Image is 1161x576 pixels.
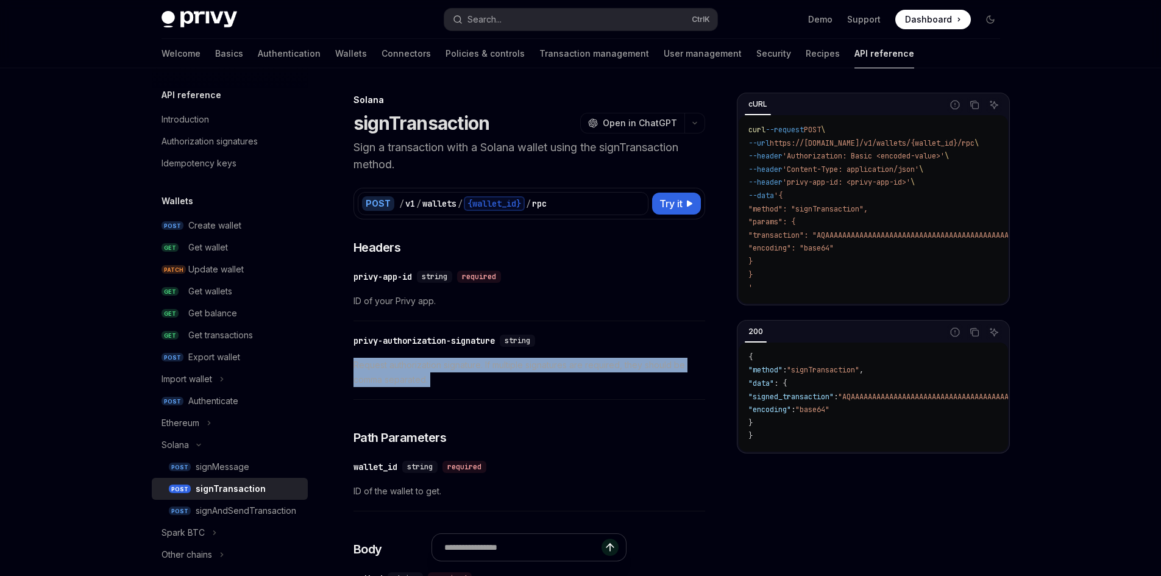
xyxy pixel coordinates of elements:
[162,287,179,296] span: GET
[162,265,186,274] span: PATCH
[188,306,237,321] div: Get balance
[748,138,770,148] span: --url
[152,500,308,522] a: POSTsignAndSendTransaction
[152,412,308,434] button: Toggle Ethereum section
[444,534,602,561] input: Ask a question...
[162,221,183,230] span: POST
[162,416,199,430] div: Ethereum
[162,88,221,102] h5: API reference
[791,405,795,414] span: :
[162,134,258,149] div: Authorization signatures
[399,197,404,210] div: /
[196,482,266,496] div: signTransaction
[945,151,949,161] span: \
[748,125,765,135] span: curl
[405,197,415,210] div: v1
[162,243,179,252] span: GET
[748,365,783,375] span: "method"
[152,215,308,236] a: POSTCreate wallet
[353,358,705,387] span: Request authorization signature. If multiple signatures are required, they should be comma separa...
[986,324,1002,340] button: Ask AI
[748,431,753,441] span: }
[745,324,767,339] div: 200
[808,13,833,26] a: Demo
[770,138,975,148] span: https://[DOMAIN_NAME]/v1/wallets/{wallet_id}/rpc
[748,405,791,414] span: "encoding"
[975,138,979,148] span: \
[602,539,619,556] button: Send message
[258,39,321,68] a: Authentication
[659,196,683,211] span: Try it
[188,328,253,343] div: Get transactions
[162,112,209,127] div: Introduction
[188,284,232,299] div: Get wallets
[152,130,308,152] a: Authorization signatures
[748,217,795,227] span: "params": {
[526,197,531,210] div: /
[353,484,705,499] span: ID of the wallet to get.
[162,194,193,208] h5: Wallets
[152,368,308,390] button: Toggle Import wallet section
[422,197,456,210] div: wallets
[967,324,982,340] button: Copy the contents from the code block
[152,258,308,280] a: PATCHUpdate wallet
[539,39,649,68] a: Transaction management
[442,461,486,473] div: required
[905,13,952,26] span: Dashboard
[353,294,705,308] span: ID of your Privy app.
[162,547,212,562] div: Other chains
[774,379,787,388] span: : {
[947,97,963,113] button: Report incorrect code
[162,156,236,171] div: Idempotency keys
[859,365,864,375] span: ,
[188,394,238,408] div: Authenticate
[505,336,530,346] span: string
[804,125,821,135] span: POST
[152,236,308,258] a: GETGet wallet
[152,324,308,346] a: GETGet transactions
[215,39,243,68] a: Basics
[353,94,705,106] div: Solana
[787,365,859,375] span: "signTransaction"
[353,429,447,446] span: Path Parameters
[162,39,201,68] a: Welcome
[407,462,433,472] span: string
[967,97,982,113] button: Copy the contents from the code block
[795,405,829,414] span: "base64"
[457,271,501,283] div: required
[919,165,923,174] span: \
[188,218,241,233] div: Create wallet
[162,372,212,386] div: Import wallet
[152,456,308,478] a: POSTsignMessage
[821,125,825,135] span: \
[748,392,834,402] span: "signed_transaction"
[774,191,783,201] span: '{
[765,125,804,135] span: --request
[986,97,1002,113] button: Ask AI
[664,39,742,68] a: User management
[532,197,547,210] div: rpc
[748,270,753,280] span: }
[748,257,753,266] span: }
[196,503,296,518] div: signAndSendTransaction
[162,397,183,406] span: POST
[353,139,705,173] p: Sign a transaction with a Solana wallet using the signTransaction method.
[422,272,447,282] span: string
[446,39,525,68] a: Policies & controls
[162,11,237,28] img: dark logo
[467,12,502,27] div: Search...
[353,112,490,134] h1: signTransaction
[748,151,783,161] span: --header
[981,10,1000,29] button: Toggle dark mode
[416,197,421,210] div: /
[834,392,838,402] span: :
[847,13,881,26] a: Support
[464,196,525,211] div: {wallet_id}
[152,346,308,368] a: POSTExport wallet
[152,434,308,456] button: Toggle Solana section
[169,507,191,516] span: POST
[152,280,308,302] a: GETGet wallets
[895,10,971,29] a: Dashboard
[748,283,753,293] span: '
[783,177,911,187] span: 'privy-app-id: <privy-app-id>'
